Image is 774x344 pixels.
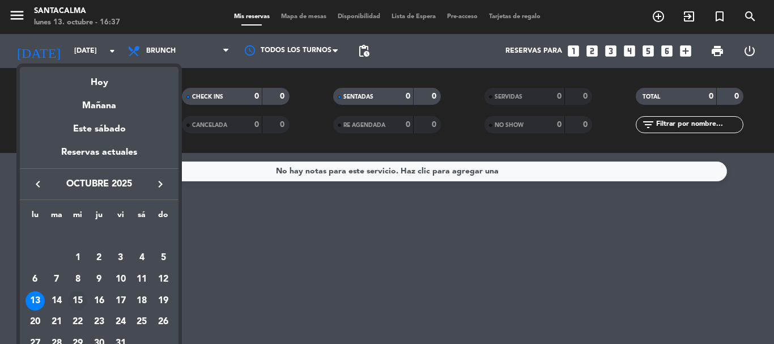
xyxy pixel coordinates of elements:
[67,269,88,290] td: 8 de octubre de 2025
[24,312,46,333] td: 20 de octubre de 2025
[131,312,153,333] td: 25 de octubre de 2025
[67,290,88,312] td: 15 de octubre de 2025
[47,291,66,311] div: 14
[31,177,45,191] i: keyboard_arrow_left
[88,248,110,269] td: 2 de octubre de 2025
[20,113,178,145] div: Este sábado
[131,248,153,269] td: 4 de octubre de 2025
[46,269,67,290] td: 7 de octubre de 2025
[88,209,110,226] th: jueves
[46,290,67,312] td: 14 de octubre de 2025
[111,248,130,267] div: 3
[68,248,87,267] div: 1
[111,291,130,311] div: 17
[154,177,167,191] i: keyboard_arrow_right
[88,312,110,333] td: 23 de octubre de 2025
[154,270,173,289] div: 12
[67,209,88,226] th: miércoles
[90,291,109,311] div: 16
[132,291,151,311] div: 18
[67,312,88,333] td: 22 de octubre de 2025
[131,269,153,290] td: 11 de octubre de 2025
[47,313,66,332] div: 21
[152,312,174,333] td: 26 de octubre de 2025
[110,248,131,269] td: 3 de octubre de 2025
[48,177,150,192] span: octubre 2025
[46,312,67,333] td: 21 de octubre de 2025
[68,291,87,311] div: 15
[68,270,87,289] div: 8
[152,248,174,269] td: 5 de octubre de 2025
[150,177,171,192] button: keyboard_arrow_right
[47,270,66,289] div: 7
[132,270,151,289] div: 11
[67,248,88,269] td: 1 de octubre de 2025
[111,313,130,332] div: 24
[131,290,153,312] td: 18 de octubre de 2025
[20,90,178,113] div: Mañana
[24,226,174,248] td: OCT.
[46,209,67,226] th: martes
[152,269,174,290] td: 12 de octubre de 2025
[20,145,178,168] div: Reservas actuales
[24,209,46,226] th: lunes
[110,269,131,290] td: 10 de octubre de 2025
[24,269,46,290] td: 6 de octubre de 2025
[88,269,110,290] td: 9 de octubre de 2025
[24,290,46,312] td: 13 de octubre de 2025
[131,209,153,226] th: sábado
[25,291,45,311] div: 13
[110,209,131,226] th: viernes
[152,209,174,226] th: domingo
[132,313,151,332] div: 25
[20,67,178,90] div: Hoy
[25,270,45,289] div: 6
[90,270,109,289] div: 9
[68,313,87,332] div: 22
[25,313,45,332] div: 20
[154,291,173,311] div: 19
[111,270,130,289] div: 10
[88,290,110,312] td: 16 de octubre de 2025
[110,290,131,312] td: 17 de octubre de 2025
[132,248,151,267] div: 4
[90,313,109,332] div: 23
[154,313,173,332] div: 26
[28,177,48,192] button: keyboard_arrow_left
[110,312,131,333] td: 24 de octubre de 2025
[152,290,174,312] td: 19 de octubre de 2025
[90,248,109,267] div: 2
[154,248,173,267] div: 5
